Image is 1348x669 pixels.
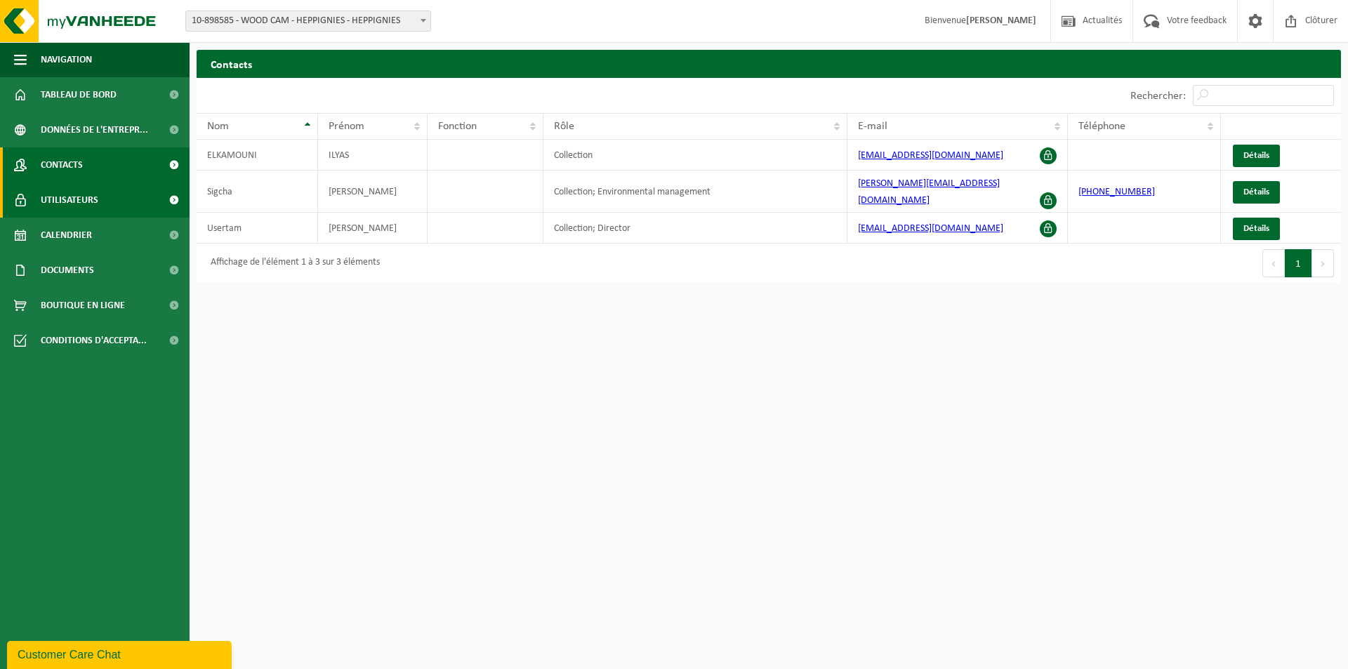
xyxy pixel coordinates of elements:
div: Affichage de l'élément 1 à 3 sur 3 éléments [204,251,380,276]
a: Détails [1233,218,1280,240]
span: Fonction [438,121,477,132]
h2: Contacts [197,50,1341,77]
span: Prénom [329,121,364,132]
button: 1 [1285,249,1312,277]
a: [EMAIL_ADDRESS][DOMAIN_NAME] [858,223,1003,234]
td: Collection [543,140,847,171]
a: Détails [1233,145,1280,167]
td: ELKAMOUNI [197,140,318,171]
td: Collection; Environmental management [543,171,847,213]
span: 10-898585 - WOOD CAM - HEPPIGNIES - HEPPIGNIES [186,11,430,31]
td: [PERSON_NAME] [318,213,428,244]
button: Previous [1262,249,1285,277]
strong: [PERSON_NAME] [966,15,1036,26]
span: Rôle [554,121,574,132]
span: Détails [1243,151,1269,160]
td: ILYAS [318,140,428,171]
span: Détails [1243,187,1269,197]
td: Usertam [197,213,318,244]
td: [PERSON_NAME] [318,171,428,213]
span: Documents [41,253,94,288]
span: Données de l'entrepr... [41,112,148,147]
iframe: chat widget [7,638,234,669]
span: Téléphone [1078,121,1125,132]
span: Boutique en ligne [41,288,125,323]
span: Conditions d'accepta... [41,323,147,358]
span: E-mail [858,121,887,132]
span: Calendrier [41,218,92,253]
span: Navigation [41,42,92,77]
td: Sigcha [197,171,318,213]
a: [PERSON_NAME][EMAIL_ADDRESS][DOMAIN_NAME] [858,178,1000,206]
span: 10-898585 - WOOD CAM - HEPPIGNIES - HEPPIGNIES [185,11,431,32]
span: Contacts [41,147,83,183]
td: Collection; Director [543,213,847,244]
a: [PHONE_NUMBER] [1078,187,1155,197]
button: Next [1312,249,1334,277]
span: Utilisateurs [41,183,98,218]
span: Nom [207,121,229,132]
span: Tableau de bord [41,77,117,112]
label: Rechercher: [1130,91,1186,102]
span: Détails [1243,224,1269,233]
a: [EMAIL_ADDRESS][DOMAIN_NAME] [858,150,1003,161]
a: Détails [1233,181,1280,204]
